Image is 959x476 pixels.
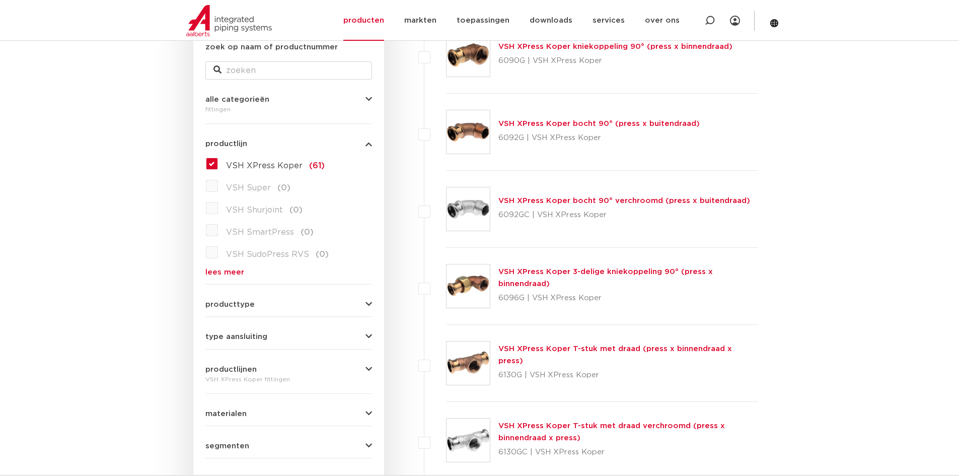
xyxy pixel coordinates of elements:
span: type aansluiting [205,333,267,341]
span: productlijnen [205,366,257,373]
p: 6090G | VSH XPress Koper [498,53,732,69]
button: alle categorieën [205,96,372,103]
span: (0) [301,228,314,236]
img: Thumbnail for VSH XPress Koper T-stuk met draad verchroomd (press x binnendraad x press) [447,419,490,462]
img: Thumbnail for VSH XPress Koper bocht 90° verchroomd (press x buitendraad) [447,187,490,231]
div: fittingen [205,103,372,115]
span: producttype [205,301,255,308]
span: VSH Shurjoint [226,206,283,214]
span: alle categorieën [205,96,269,103]
button: producttype [205,301,372,308]
a: VSH XPress Koper 3-delige kniekoppeling 90° (press x binnendraad) [498,268,713,288]
input: zoeken [205,61,372,80]
span: (0) [277,184,290,192]
span: (0) [316,250,329,258]
button: segmenten [205,442,372,450]
span: VSH XPress Koper [226,162,303,170]
label: zoek op naam of productnummer [205,41,338,53]
span: VSH SmartPress [226,228,294,236]
span: VSH Super [226,184,271,192]
p: 6096G | VSH XPress Koper [498,290,759,306]
span: (61) [309,162,325,170]
a: VSH XPress Koper T-stuk met draad (press x binnendraad x press) [498,345,732,365]
button: type aansluiting [205,333,372,341]
p: 6092G | VSH XPress Koper [498,130,700,146]
span: materialen [205,410,247,418]
img: Thumbnail for VSH XPress Koper 3-delige kniekoppeling 90° (press x binnendraad) [447,264,490,308]
a: lees meer [205,268,372,276]
p: 6130GC | VSH XPress Koper [498,444,759,460]
a: VSH XPress Koper bocht 90° verchroomd (press x buitendraad) [498,197,750,205]
a: VSH XPress Koper T-stuk met draad verchroomd (press x binnendraad x press) [498,422,725,442]
button: productlijnen [205,366,372,373]
img: Thumbnail for VSH XPress Koper kniekoppeling 90° (press x binnendraad) [447,33,490,77]
button: productlijn [205,140,372,148]
img: Thumbnail for VSH XPress Koper T-stuk met draad (press x binnendraad x press) [447,342,490,385]
span: productlijn [205,140,247,148]
a: VSH XPress Koper kniekoppeling 90° (press x binnendraad) [498,43,732,50]
button: materialen [205,410,372,418]
span: (0) [289,206,303,214]
span: segmenten [205,442,249,450]
img: Thumbnail for VSH XPress Koper bocht 90° (press x buitendraad) [447,110,490,154]
span: VSH SudoPress RVS [226,250,309,258]
a: VSH XPress Koper bocht 90° (press x buitendraad) [498,120,700,127]
p: 6130G | VSH XPress Koper [498,367,759,383]
div: VSH XPress Koper fittingen [205,373,372,385]
p: 6092GC | VSH XPress Koper [498,207,750,223]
